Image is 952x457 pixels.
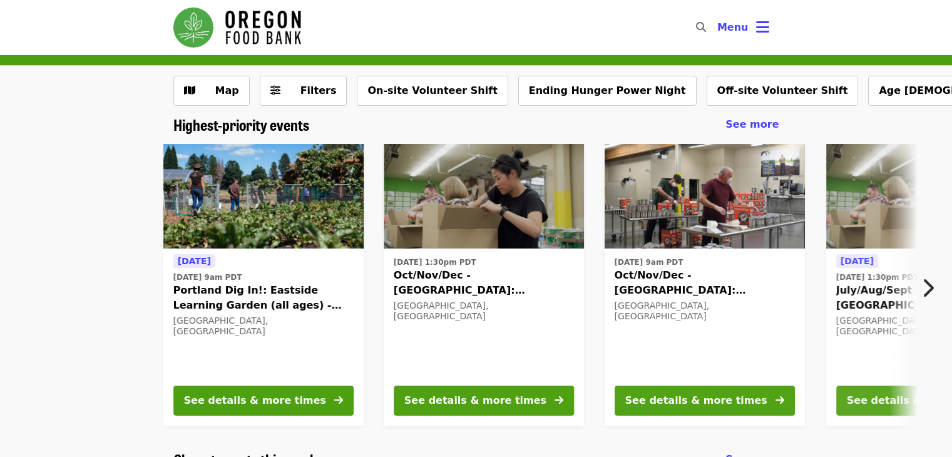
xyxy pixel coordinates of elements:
[173,116,309,134] a: Highest-priority events
[184,393,326,408] div: See details & more times
[394,268,574,298] span: Oct/Nov/Dec - [GEOGRAPHIC_DATA]: Repack/Sort (age [DEMOGRAPHIC_DATA]+)
[921,276,934,300] i: chevron-right icon
[775,394,784,406] i: arrow-right icon
[300,85,337,96] span: Filters
[384,144,584,249] img: Oct/Nov/Dec - Portland: Repack/Sort (age 8+) organized by Oregon Food Bank
[173,283,354,313] span: Portland Dig In!: Eastside Learning Garden (all ages) - Aug/Sept/Oct
[707,76,859,106] button: Off-site Volunteer Shift
[184,85,195,96] i: map icon
[260,76,347,106] button: Filters (0 selected)
[163,144,364,426] a: See details for "Portland Dig In!: Eastside Learning Garden (all ages) - Aug/Sept/Oct"
[696,21,706,33] i: search icon
[717,21,749,33] span: Menu
[911,270,952,306] button: Next item
[173,8,301,48] img: Oregon Food Bank - Home
[615,257,683,268] time: [DATE] 9am PDT
[714,13,724,43] input: Search
[615,386,795,416] button: See details & more times
[725,117,779,132] a: See more
[163,144,364,249] img: Portland Dig In!: Eastside Learning Garden (all ages) - Aug/Sept/Oct organized by Oregon Food Bank
[615,268,795,298] span: Oct/Nov/Dec - [GEOGRAPHIC_DATA]: Repack/Sort (age [DEMOGRAPHIC_DATA]+)
[404,393,546,408] div: See details & more times
[173,76,250,106] button: Show map view
[163,116,789,134] div: Highest-priority events
[334,394,343,406] i: arrow-right icon
[173,113,309,135] span: Highest-priority events
[841,256,874,266] span: [DATE]
[173,272,242,283] time: [DATE] 9am PDT
[178,256,211,266] span: [DATE]
[756,18,769,36] i: bars icon
[605,144,805,249] img: Oct/Nov/Dec - Portland: Repack/Sort (age 16+) organized by Oregon Food Bank
[173,316,354,337] div: [GEOGRAPHIC_DATA], [GEOGRAPHIC_DATA]
[394,386,574,416] button: See details & more times
[357,76,508,106] button: On-site Volunteer Shift
[173,386,354,416] button: See details & more times
[394,300,574,322] div: [GEOGRAPHIC_DATA], [GEOGRAPHIC_DATA]
[270,85,280,96] i: sliders-h icon
[605,144,805,426] a: See details for "Oct/Nov/Dec - Portland: Repack/Sort (age 16+)"
[384,144,584,426] a: See details for "Oct/Nov/Dec - Portland: Repack/Sort (age 8+)"
[394,257,476,268] time: [DATE] 1:30pm PDT
[625,393,767,408] div: See details & more times
[725,118,779,130] span: See more
[707,13,779,43] button: Toggle account menu
[836,272,919,283] time: [DATE] 1:30pm PDT
[215,85,239,96] span: Map
[518,76,697,106] button: Ending Hunger Power Night
[615,300,795,322] div: [GEOGRAPHIC_DATA], [GEOGRAPHIC_DATA]
[555,394,563,406] i: arrow-right icon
